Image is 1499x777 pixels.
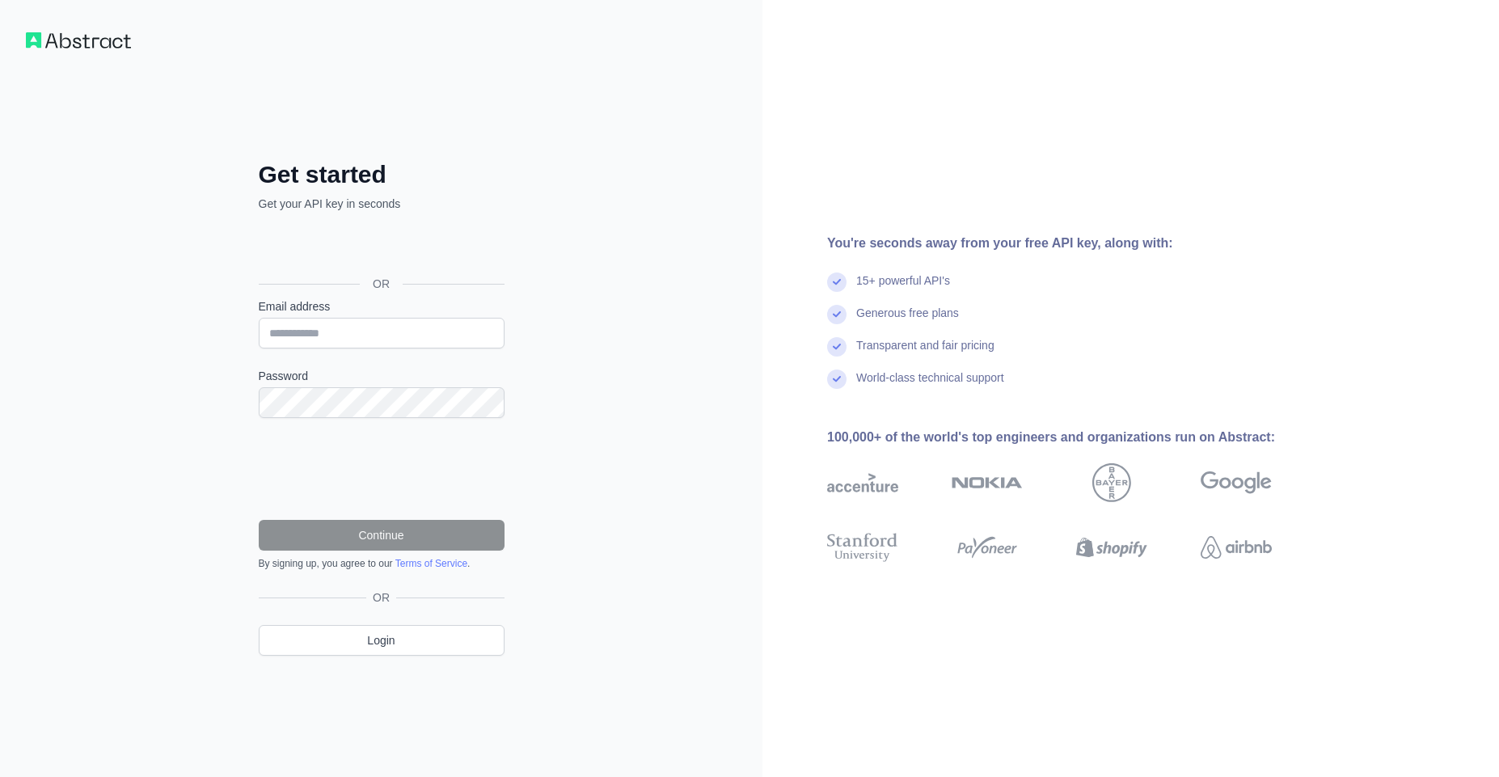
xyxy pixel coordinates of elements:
span: OR [360,276,403,292]
img: accenture [827,463,898,502]
h2: Get started [259,160,505,189]
img: airbnb [1201,530,1272,565]
img: check mark [827,369,847,389]
label: Email address [259,298,505,315]
a: Login [259,625,505,656]
iframe: Sign in with Google Button [251,230,509,265]
span: OR [366,589,396,606]
div: 15+ powerful API's [856,272,950,305]
label: Password [259,368,505,384]
img: stanford university [827,530,898,565]
div: By signing up, you agree to our . [259,557,505,570]
div: World-class technical support [856,369,1004,402]
iframe: reCAPTCHA [259,437,505,500]
img: check mark [827,337,847,357]
button: Continue [259,520,505,551]
img: Workflow [26,32,131,49]
img: bayer [1092,463,1131,502]
img: google [1201,463,1272,502]
a: Terms of Service [395,558,467,569]
img: check mark [827,272,847,292]
div: You're seconds away from your free API key, along with: [827,234,1324,253]
img: check mark [827,305,847,324]
div: Generous free plans [856,305,959,337]
img: nokia [952,463,1023,502]
img: payoneer [952,530,1023,565]
div: Transparent and fair pricing [856,337,994,369]
div: 100,000+ of the world's top engineers and organizations run on Abstract: [827,428,1324,447]
p: Get your API key in seconds [259,196,505,212]
img: shopify [1076,530,1147,565]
